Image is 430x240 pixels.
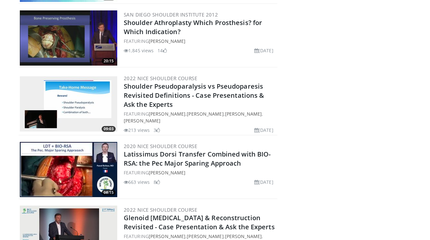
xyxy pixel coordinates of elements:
[154,127,160,133] li: 3
[149,111,185,117] a: [PERSON_NAME]
[20,76,117,132] a: 09:03
[154,179,160,185] li: 8
[225,111,262,117] a: [PERSON_NAME]
[20,76,117,132] img: 39eba22a-8837-408a-b637-031c4054fa10.300x170_q85_crop-smart_upscale.jpg
[20,10,117,66] img: tivutM-UsgWmbl8X4xMDoxOjBzMTt2bJ.300x170_q85_crop-smart_upscale.jpg
[254,179,273,185] li: [DATE]
[149,233,185,239] a: [PERSON_NAME]
[124,207,197,213] a: 2022 Nice Shoulder Course
[124,143,197,149] a: 2020 Nice Shoulder Course
[20,142,117,197] a: 08:15
[149,170,185,176] a: [PERSON_NAME]
[124,169,276,176] div: FEATURING
[20,10,117,66] a: 20:15
[124,150,271,168] a: Latissimus Dorsi Transfer Combined with BIO-RSA: the Pec Major Sparing Approach
[225,233,262,239] a: [PERSON_NAME]
[102,58,116,64] span: 20:15
[124,110,276,124] div: FEATURING , , ,
[187,111,223,117] a: [PERSON_NAME]
[158,47,167,54] li: 14
[124,82,264,109] a: Shoulder Pseudoparalysis vs Pseudoparesis Revisited Definitions - Case Presentations & Ask the Ex...
[124,213,275,231] a: Glenoid [MEDICAL_DATA] & Reconstruction Revisited - Case Presentation & Ask the Experts
[124,38,276,44] div: FEATURING
[102,190,116,196] span: 08:15
[187,233,223,239] a: [PERSON_NAME]
[124,179,150,185] li: 663 views
[124,11,218,18] a: San Diego Shoulder Institute 2012
[124,18,262,36] a: Shoulder Athroplasty Which Prosthesis? for Which Indication?
[124,75,197,82] a: 2022 Nice Shoulder Course
[20,142,117,197] img: 3103bee4-9625-4f7b-9bc0-38e77f79b589.300x170_q85_crop-smart_upscale.jpg
[124,127,150,133] li: 213 views
[124,47,154,54] li: 1,845 views
[254,127,273,133] li: [DATE]
[124,118,160,124] a: [PERSON_NAME]
[102,126,116,132] span: 09:03
[254,47,273,54] li: [DATE]
[149,38,185,44] a: [PERSON_NAME]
